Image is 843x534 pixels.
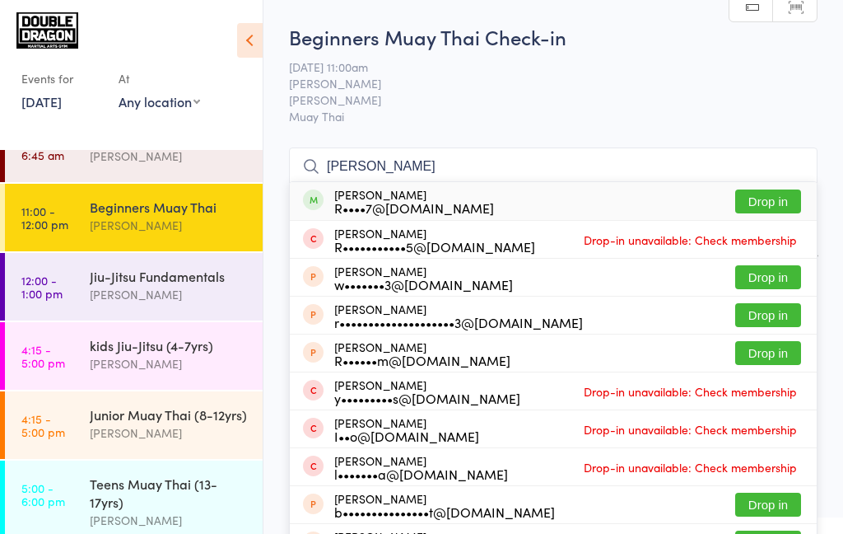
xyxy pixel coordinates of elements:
div: [PERSON_NAME] [334,492,555,518]
input: Search [289,148,817,185]
span: [DATE] 11:00am [289,59,792,75]
div: R••••7@[DOMAIN_NAME] [334,201,494,214]
time: 4:15 - 5:00 pm [21,343,65,369]
div: [PERSON_NAME] [334,416,479,443]
div: R••••••m@[DOMAIN_NAME] [334,354,510,367]
button: Drop in [735,303,801,327]
a: 4:15 -5:00 pmJunior Muay Thai (8-12yrs)[PERSON_NAME] [5,391,263,459]
time: 4:15 - 5:00 pm [21,412,65,438]
a: [DATE] [21,92,62,110]
div: [PERSON_NAME] [334,340,510,367]
time: 11:00 - 12:00 pm [21,204,68,231]
div: [PERSON_NAME] [334,454,508,480]
time: 6:00 - 6:45 am [21,135,64,162]
div: l•••••••a@[DOMAIN_NAME] [334,467,508,480]
span: Drop-in unavailable: Check membership [580,227,801,252]
div: b•••••••••••••••t@[DOMAIN_NAME] [334,505,555,518]
span: Drop-in unavailable: Check membership [580,455,801,480]
div: Events for [21,65,102,92]
div: Any location [119,92,200,110]
div: [PERSON_NAME] [90,424,249,443]
div: [PERSON_NAME] [334,188,494,214]
div: [PERSON_NAME] [334,265,513,291]
div: Beginners Muay Thai [90,198,249,216]
div: At [119,65,200,92]
div: w•••••••3@[DOMAIN_NAME] [334,278,513,291]
button: Drop in [735,341,801,365]
time: 5:00 - 6:00 pm [21,481,65,508]
span: [PERSON_NAME] [289,91,792,108]
h2: Beginners Muay Thai Check-in [289,23,817,50]
div: Junior Muay Thai (8-12yrs) [90,405,249,424]
span: Muay Thai [289,108,817,124]
span: Drop-in unavailable: Check membership [580,417,801,442]
button: Drop in [735,190,801,213]
span: Drop-in unavailable: Check membership [580,379,801,404]
div: [PERSON_NAME] [334,227,535,253]
div: [PERSON_NAME] [334,302,583,329]
div: r••••••••••••••••••••3@[DOMAIN_NAME] [334,316,583,329]
img: Double Dragon Gym [16,12,78,49]
a: 4:15 -5:00 pmkids Jiu-Jitsu (4-7yrs)[PERSON_NAME] [5,322,263,390]
div: y•••••••••s@[DOMAIN_NAME] [334,391,520,405]
div: [PERSON_NAME] [334,378,520,405]
span: [PERSON_NAME] [289,75,792,91]
div: R•••••••••••5@[DOMAIN_NAME] [334,240,535,253]
button: Drop in [735,265,801,289]
div: [PERSON_NAME] [90,285,249,304]
div: I••o@[DOMAIN_NAME] [334,429,479,443]
div: [PERSON_NAME] [90,354,249,373]
div: [PERSON_NAME] [90,216,249,235]
div: kids Jiu-Jitsu (4-7yrs) [90,336,249,354]
a: 11:00 -12:00 pmBeginners Muay Thai[PERSON_NAME] [5,184,263,251]
div: [PERSON_NAME] [90,511,249,530]
div: Jiu-Jitsu Fundamentals [90,267,249,285]
time: 12:00 - 1:00 pm [21,274,63,300]
a: 12:00 -1:00 pmJiu-Jitsu Fundamentals[PERSON_NAME] [5,253,263,321]
button: Drop in [735,493,801,517]
div: Teens Muay Thai (13-17yrs) [90,475,249,511]
div: [PERSON_NAME] [90,147,249,166]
